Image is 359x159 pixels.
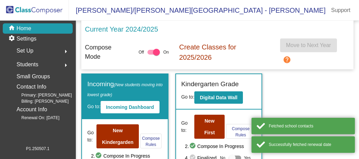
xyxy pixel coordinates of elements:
[87,79,163,99] label: Incoming
[194,115,225,139] button: New First
[269,123,350,129] div: Fetched school contacts
[181,94,194,100] span: Go to:
[96,124,139,148] button: New Kindergarden
[85,24,158,34] p: Current Year 2024/2025
[280,38,337,52] button: Move to Next Year
[283,56,291,64] mat-icon: help
[87,82,163,97] span: (New students moving into lowest grade)
[139,49,144,55] span: Off
[226,124,255,139] button: Compose Rules
[62,47,70,56] mat-icon: arrow_right
[181,120,193,134] span: Go to:
[17,35,37,43] p: Settings
[62,61,70,69] mat-icon: arrow_right
[185,142,257,150] span: 2. Compose In Progress
[189,142,197,150] mat-icon: check_circle
[101,101,160,113] button: Incoming Dashboard
[10,98,69,104] span: Billing: [PERSON_NAME]
[269,141,350,148] div: Successfully fetched renewal date
[102,128,133,145] b: New Kindergarden
[326,5,356,16] a: Support
[200,95,237,100] b: Digital Data Wall
[204,118,215,135] b: New First
[17,24,31,33] p: Home
[87,104,100,109] span: Go to:
[17,105,47,114] p: Account Info
[87,129,95,144] span: Go to:
[17,82,46,92] p: Contact Info
[8,24,17,33] mat-icon: home
[194,91,243,104] button: Digital Data Wall
[140,134,161,148] button: Compose Rules
[17,72,50,81] p: Small Groups
[69,5,326,16] span: [PERSON_NAME]/[PERSON_NAME][GEOGRAPHIC_DATA] - [PERSON_NAME]
[106,104,154,110] b: Incoming Dashboard
[179,42,270,63] p: Create Classes for 2025/2026
[286,42,331,48] span: Move to Next Year
[10,115,59,121] span: Renewal On: [DATE]
[181,79,239,89] label: Kindergarten Grade
[10,92,72,98] span: Primary: [PERSON_NAME]
[163,49,169,55] span: On
[17,60,38,69] span: Students
[8,35,17,43] mat-icon: settings
[17,46,33,56] span: Set Up
[85,43,128,61] p: Compose Mode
